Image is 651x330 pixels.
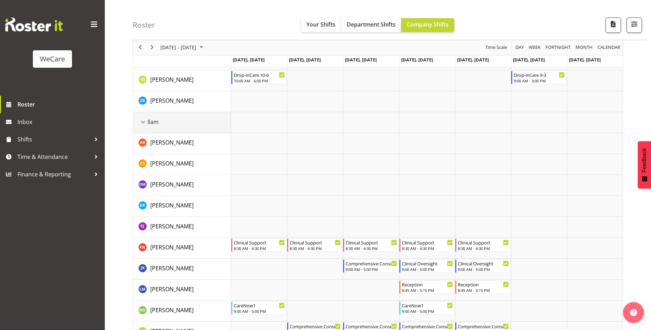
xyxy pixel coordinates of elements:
[402,323,453,330] div: Comprehensive Consult
[150,160,194,167] span: [PERSON_NAME]
[485,43,508,52] span: Time Scale
[343,239,398,252] div: Firdous Naqvi"s event - Clinical Support Begin From Wednesday, October 15, 2025 at 8:30:00 AM GMT...
[402,245,453,251] div: 8:30 AM - 4:30 PM
[346,245,397,251] div: 8:30 AM - 4:30 PM
[231,239,287,252] div: Firdous Naqvi"s event - Clinical Support Begin From Monday, October 13, 2025 at 8:30:00 AM GMT+13...
[290,239,341,246] div: Clinical Support
[234,245,285,251] div: 8:30 AM - 4:30 PM
[458,281,509,288] div: Reception
[343,259,398,273] div: John Ko"s event - Comprehensive Consult Begin From Wednesday, October 15, 2025 at 9:00:00 AM GMT+...
[638,141,651,189] button: Feedback - Show survey
[150,306,194,314] span: [PERSON_NAME]
[150,159,194,168] a: [PERSON_NAME]
[150,201,194,210] a: [PERSON_NAME]
[150,96,194,105] a: [PERSON_NAME]
[569,57,601,63] span: [DATE], [DATE]
[458,323,509,330] div: Comprehensive Consult
[234,302,285,309] div: CareNow1
[150,181,194,188] span: [PERSON_NAME]
[150,243,194,251] span: [PERSON_NAME]
[147,43,157,52] button: Next
[596,43,622,52] button: Month
[514,71,565,78] div: Drop-inCare 9-3
[455,259,511,273] div: John Ko"s event - Clinical Oversight Begin From Friday, October 17, 2025 at 9:00:00 AM GMT+13:00 ...
[455,239,511,252] div: Firdous Naqvi"s event - Clinical Support Begin From Friday, October 17, 2025 at 8:30:00 AM GMT+13...
[402,308,453,314] div: 9:00 AM - 5:00 PM
[514,78,565,83] div: 9:00 AM - 3:00 PM
[146,40,158,55] div: next period
[458,260,509,267] div: Clinical Oversight
[597,43,621,52] span: calendar
[231,301,287,315] div: Marie-Claire Dickson-Bakker"s event - CareNow1 Begin From Monday, October 13, 2025 at 9:00:00 AM ...
[234,308,285,314] div: 9:00 AM - 5:00 PM
[133,154,231,175] td: Catherine Stewart resource
[17,134,91,145] span: Shifts
[133,280,231,301] td: Lainie Montgomery resource
[402,260,453,267] div: Clinical Oversight
[234,239,285,246] div: Clinical Support
[234,71,285,78] div: Drop-inCare 10-6
[231,71,287,84] div: Yvonne Denny"s event - Drop-inCare 10-6 Begin From Monday, October 13, 2025 at 10:00:00 AM GMT+13...
[401,57,433,63] span: [DATE], [DATE]
[289,57,321,63] span: [DATE], [DATE]
[150,76,194,83] span: [PERSON_NAME]
[528,43,541,52] span: Week
[346,260,397,267] div: Comprehensive Consult
[133,175,231,196] td: Deepti Mahajan resource
[17,99,101,110] span: Roster
[399,280,455,294] div: Lainie Montgomery"s event - Reception Begin From Thursday, October 16, 2025 at 8:45:00 AM GMT+13:...
[17,169,91,179] span: Finance & Reporting
[544,43,572,52] button: Fortnight
[401,18,454,32] button: Company Shifts
[158,40,207,55] div: October 13 - 19, 2025
[347,21,396,28] span: Department Shifts
[306,21,335,28] span: Your Shifts
[133,301,231,322] td: Marie-Claire Dickson-Bakker resource
[150,222,194,230] span: [PERSON_NAME]
[40,54,65,64] div: WeCare
[290,245,341,251] div: 8:30 AM - 4:30 PM
[345,57,377,63] span: [DATE], [DATE]
[147,118,159,126] span: Ilam
[399,259,455,273] div: John Ko"s event - Clinical Oversight Begin From Thursday, October 16, 2025 at 9:00:00 AM GMT+13:0...
[301,18,341,32] button: Your Shifts
[133,259,231,280] td: John Ko resource
[457,57,489,63] span: [DATE], [DATE]
[133,133,231,154] td: Andrea Ramirez resource
[160,43,197,52] span: [DATE] - [DATE]
[133,112,231,133] td: Ilam resource
[150,285,194,293] span: [PERSON_NAME]
[150,306,194,314] a: [PERSON_NAME]
[630,309,637,316] img: help-xxl-2.png
[514,43,525,52] button: Timeline Day
[150,138,194,147] a: [PERSON_NAME]
[407,21,449,28] span: Company Shifts
[458,239,509,246] div: Clinical Support
[150,285,194,293] a: [PERSON_NAME]
[290,323,341,330] div: Comprehensive Consult
[515,43,525,52] span: Day
[574,43,594,52] button: Timeline Month
[402,287,453,293] div: 8:45 AM - 5:15 PM
[511,71,566,84] div: Yvonne Denny"s event - Drop-inCare 9-3 Begin From Saturday, October 18, 2025 at 9:00:00 AM GMT+13...
[133,70,231,91] td: Yvonne Denny resource
[484,43,508,52] button: Time Scale
[150,180,194,189] a: [PERSON_NAME]
[458,287,509,293] div: 8:45 AM - 5:15 PM
[346,266,397,272] div: 9:00 AM - 5:00 PM
[399,239,455,252] div: Firdous Naqvi"s event - Clinical Support Begin From Thursday, October 16, 2025 at 8:30:00 AM GMT+...
[136,43,145,52] button: Previous
[133,91,231,112] td: Zephy Bennett resource
[234,78,285,83] div: 10:00 AM - 6:00 PM
[341,18,401,32] button: Department Shifts
[150,264,194,272] a: [PERSON_NAME]
[150,201,194,209] span: [PERSON_NAME]
[402,281,453,288] div: Reception
[133,196,231,217] td: Deepti Raturi resource
[134,40,146,55] div: previous period
[402,239,453,246] div: Clinical Support
[346,239,397,246] div: Clinical Support
[455,280,511,294] div: Lainie Montgomery"s event - Reception Begin From Friday, October 17, 2025 at 8:45:00 AM GMT+13:00...
[133,21,155,29] h4: Roster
